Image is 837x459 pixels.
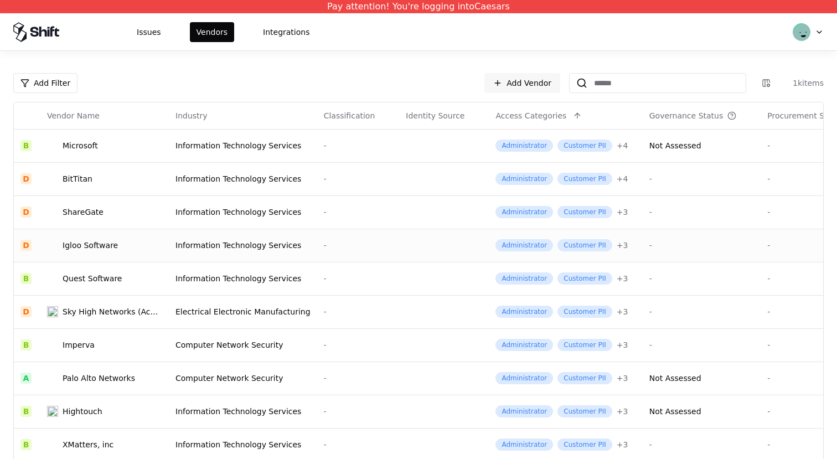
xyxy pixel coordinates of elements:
[421,373,432,384] img: okta.com
[63,339,95,350] div: Imperva
[649,140,701,151] div: Not Assessed
[421,140,432,151] img: microsoft365.com
[617,140,628,151] button: +4
[649,373,701,384] div: Not Assessed
[406,240,417,251] img: entra.microsoft.com
[406,406,417,417] img: entra.microsoft.com
[20,173,32,184] div: D
[406,140,417,151] img: entra.microsoft.com
[47,240,58,251] img: Igloo Software
[649,240,755,251] div: -
[495,372,553,384] div: Administrator
[495,173,553,185] div: Administrator
[63,240,118,251] div: Igloo Software
[47,339,58,350] img: Imperva
[324,439,393,450] div: -
[406,373,417,384] img: entra.microsoft.com
[130,22,168,42] button: Issues
[406,339,417,350] img: entra.microsoft.com
[324,373,393,384] div: -
[617,306,628,317] button: +3
[47,406,58,417] img: Hightouch
[63,140,98,151] div: Microsoft
[63,173,92,184] div: BitTitan
[617,140,628,151] div: + 4
[437,439,448,450] img: okta.com
[47,373,58,384] img: Palo Alto Networks
[617,207,628,218] button: +3
[406,306,417,317] img: entra.microsoft.com
[495,239,553,251] div: Administrator
[175,207,311,218] div: Information Technology Services
[406,110,464,121] div: Identity Source
[406,439,417,450] img: entra.microsoft.com
[47,110,100,121] div: Vendor Name
[175,173,311,184] div: Information Technology Services
[20,273,32,284] div: B
[406,173,417,184] img: entra.microsoft.com
[256,22,316,42] button: Integrations
[617,240,628,251] button: +3
[495,405,553,417] div: Administrator
[557,206,612,218] div: Customer PII
[495,272,553,285] div: Administrator
[20,373,32,384] div: A
[190,22,234,42] button: Vendors
[557,439,612,451] div: Customer PII
[175,240,311,251] div: Information Technology Services
[324,207,393,218] div: -
[20,339,32,350] div: B
[47,140,58,151] img: Microsoft
[324,173,393,184] div: -
[437,140,448,151] img: okta.com
[557,372,612,384] div: Customer PII
[421,406,432,417] img: okta.com
[557,405,612,417] div: Customer PII
[649,339,755,350] div: -
[175,140,311,151] div: Information Technology Services
[557,140,612,152] div: Customer PII
[649,406,701,417] div: Not Assessed
[406,207,417,218] img: entra.microsoft.com
[617,240,628,251] div: + 3
[47,273,58,284] img: Quest Software
[495,439,553,451] div: Administrator
[175,406,311,417] div: Information Technology Services
[20,140,32,151] div: B
[20,406,32,417] div: B
[324,406,393,417] div: -
[557,173,612,185] div: Customer PII
[324,306,393,317] div: -
[63,439,113,450] div: XMatters, inc
[63,273,122,284] div: Quest Software
[779,78,824,89] div: 1k items
[484,73,560,93] a: Add Vendor
[63,207,104,218] div: ShareGate
[557,306,612,318] div: Customer PII
[13,73,77,93] button: Add Filter
[421,339,432,350] img: okta.com
[617,339,628,350] div: + 3
[617,339,628,350] button: +3
[63,406,102,417] div: Hightouch
[649,207,755,218] div: -
[649,306,755,317] div: -
[324,339,393,350] div: -
[63,373,135,384] div: Palo Alto Networks
[617,207,628,218] div: + 3
[47,207,58,218] img: ShareGate
[617,406,628,417] div: + 3
[617,306,628,317] div: + 3
[20,240,32,251] div: D
[47,439,58,450] img: xMatters, inc
[175,339,311,350] div: Computer Network Security
[47,173,58,184] img: BitTitan
[495,339,553,351] div: Administrator
[649,439,755,450] div: -
[495,306,553,318] div: Administrator
[557,239,612,251] div: Customer PII
[175,439,311,450] div: Information Technology Services
[421,439,432,450] img: microsoft365.com
[495,110,566,121] div: Access Categories
[20,207,32,218] div: D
